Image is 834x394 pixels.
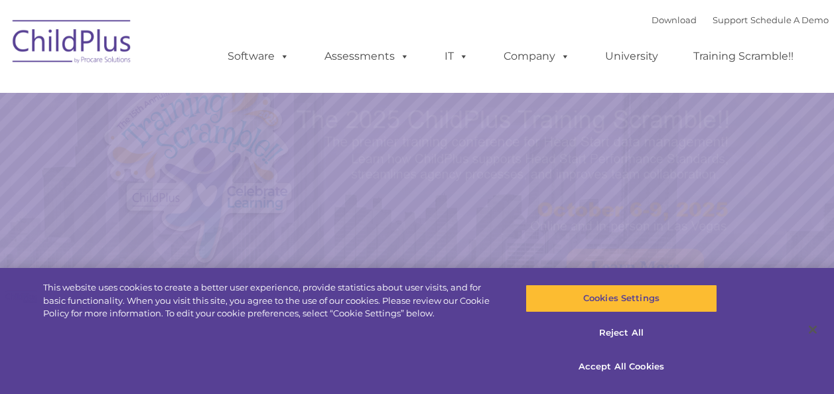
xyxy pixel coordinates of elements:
[567,249,704,286] a: Learn More
[592,43,671,70] a: University
[214,43,303,70] a: Software
[311,43,423,70] a: Assessments
[525,285,717,312] button: Cookies Settings
[798,315,827,344] button: Close
[43,281,500,320] div: This website uses cookies to create a better user experience, provide statistics about user visit...
[652,15,829,25] font: |
[750,15,829,25] a: Schedule A Demo
[6,11,139,77] img: ChildPlus by Procare Solutions
[490,43,583,70] a: Company
[525,353,717,381] button: Accept All Cookies
[652,15,697,25] a: Download
[431,43,482,70] a: IT
[680,43,807,70] a: Training Scramble!!
[525,319,717,347] button: Reject All
[713,15,748,25] a: Support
